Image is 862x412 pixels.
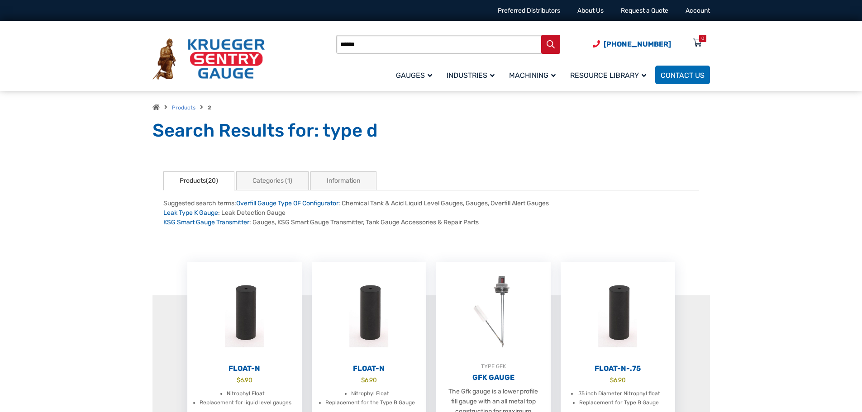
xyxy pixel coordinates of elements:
[312,262,426,362] img: Float-N
[504,64,565,85] a: Machining
[610,376,614,384] span: $
[200,398,291,407] li: Replacement for liquid level gauges
[561,364,675,373] h2: Float-N-.75
[447,71,495,80] span: Industries
[509,71,556,80] span: Machining
[686,7,710,14] a: Account
[565,64,655,85] a: Resource Library
[436,362,551,371] div: TYPE GFK
[152,38,265,80] img: Krueger Sentry Gauge
[227,389,265,398] li: Nitrophyl Float
[579,398,659,407] li: Replacement for Type B Gauge
[172,104,195,111] a: Products
[391,64,441,85] a: Gauges
[237,376,240,384] span: $
[325,398,415,407] li: Replacement for the Type B Gauge
[593,38,671,50] a: Phone Number (920) 434-8860
[163,218,249,226] a: KSG Smart Gauge Transmitter
[236,199,338,207] a: Overfill Gauge Type OF Configurator
[610,376,626,384] bdi: 6.90
[621,7,668,14] a: Request a Quote
[152,119,710,142] h1: Search Results for: type d
[187,262,302,362] img: Float-N
[361,376,365,384] span: $
[361,376,377,384] bdi: 6.90
[237,376,252,384] bdi: 6.90
[208,104,211,111] strong: 2
[436,373,551,382] h2: GFK Gauge
[187,364,302,373] h2: Float-N
[312,364,426,373] h2: Float-N
[163,171,234,190] a: Products(20)
[655,66,710,84] a: Contact Us
[498,7,560,14] a: Preferred Distributors
[701,35,704,42] div: 0
[436,262,551,362] img: GFK Gauge
[441,64,504,85] a: Industries
[396,71,432,80] span: Gauges
[577,389,660,398] li: .75 inch Diameter Nitrophyl float
[163,199,699,227] div: Suggested search terms: : Chemical Tank & Acid Liquid Level Gauges, Gauges, Overfill Alert Gauges...
[661,71,705,80] span: Contact Us
[236,171,309,190] a: Categories (1)
[561,262,675,362] img: Float-N
[577,7,604,14] a: About Us
[570,71,646,80] span: Resource Library
[163,209,218,217] a: Leak Type K Gauge
[310,171,376,190] a: Information
[351,389,389,398] li: Nitrophyl Float
[604,40,671,48] span: [PHONE_NUMBER]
